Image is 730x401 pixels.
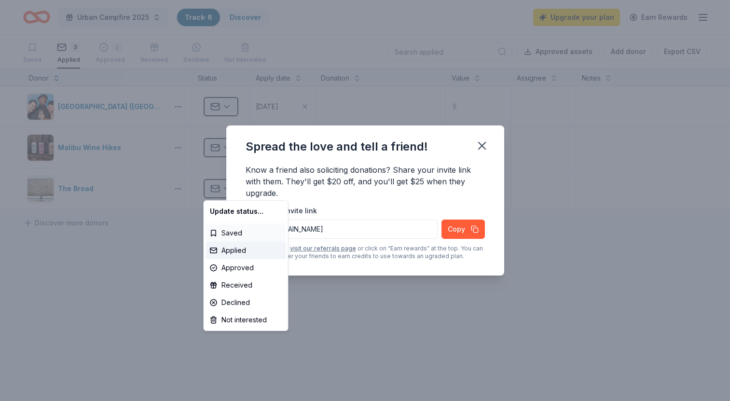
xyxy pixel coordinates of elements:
[206,203,286,220] div: Update status...
[206,224,286,242] div: Saved
[206,259,286,277] div: Approved
[206,242,286,259] div: Applied
[206,277,286,294] div: Received
[206,311,286,329] div: Not interested
[206,294,286,311] div: Declined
